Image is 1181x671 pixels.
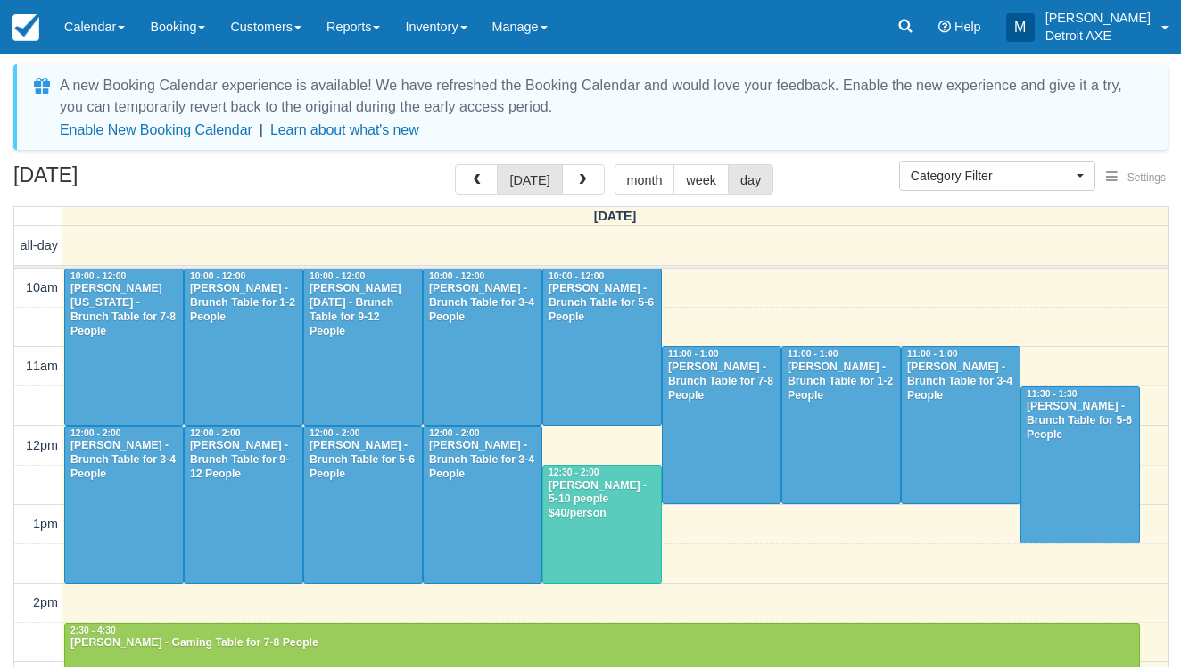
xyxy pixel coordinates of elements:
button: Enable New Booking Calendar [60,121,252,139]
span: 10am [26,280,58,294]
a: 11:00 - 1:00[PERSON_NAME] - Brunch Table for 7-8 People [662,346,781,504]
div: [PERSON_NAME][DATE] - Brunch Table for 9-12 People [309,282,417,339]
div: A new Booking Calendar experience is available! We have refreshed the Booking Calendar and would ... [60,75,1146,118]
span: 11:00 - 1:00 [788,349,838,359]
div: [PERSON_NAME] - Brunch Table for 3-4 People [428,439,537,482]
span: 12:00 - 2:00 [429,428,480,438]
a: 10:00 - 12:00[PERSON_NAME] - Brunch Table for 1-2 People [184,269,303,426]
span: Help [954,20,981,34]
a: 12:00 - 2:00[PERSON_NAME] - Brunch Table for 5-6 People [303,426,423,584]
img: checkfront-main-nav-mini-logo.png [12,14,39,41]
button: Settings [1095,165,1177,191]
span: 2pm [33,595,58,609]
div: [PERSON_NAME] - Gaming Table for 7-8 People [70,636,1135,650]
div: M [1006,13,1035,42]
p: Detroit AXE [1045,27,1151,45]
h2: [DATE] [13,164,239,197]
a: 10:00 - 12:00[PERSON_NAME][DATE] - Brunch Table for 9-12 People [303,269,423,426]
div: [PERSON_NAME] - Brunch Table for 5-6 People [1026,400,1135,443]
a: 10:00 - 12:00[PERSON_NAME] - Brunch Table for 5-6 People [542,269,662,426]
a: 11:30 - 1:30[PERSON_NAME] - Brunch Table for 5-6 People [1020,386,1140,544]
span: 11:00 - 1:00 [907,349,958,359]
p: [PERSON_NAME] [1045,9,1151,27]
a: 10:00 - 12:00[PERSON_NAME][US_STATE] - Brunch Table for 7-8 People [64,269,184,426]
button: Category Filter [899,161,1095,191]
span: 12:30 - 2:00 [549,468,599,477]
div: [PERSON_NAME] - Brunch Table for 3-4 People [906,360,1015,403]
div: [PERSON_NAME] - Brunch Table for 5-6 People [548,282,657,325]
div: [PERSON_NAME] - 5-10 people $40/person [548,479,657,522]
span: all-day [21,238,58,253]
div: [PERSON_NAME] - Brunch Table for 3-4 People [70,439,178,482]
a: 10:00 - 12:00[PERSON_NAME] - Brunch Table for 3-4 People [423,269,542,426]
div: [PERSON_NAME] - Brunch Table for 5-6 People [309,439,417,482]
a: 12:00 - 2:00[PERSON_NAME] - Brunch Table for 3-4 People [64,426,184,584]
div: [PERSON_NAME][US_STATE] - Brunch Table for 7-8 People [70,282,178,339]
span: Settings [1127,171,1166,184]
span: Category Filter [911,167,1072,185]
span: 10:00 - 12:00 [190,271,245,281]
button: month [615,164,675,195]
i: Help [938,21,951,33]
div: [PERSON_NAME] - Brunch Table for 1-2 People [189,282,298,325]
span: | [260,122,263,137]
span: 10:00 - 12:00 [429,271,484,281]
span: 12:00 - 2:00 [70,428,121,438]
span: 11:00 - 1:00 [668,349,719,359]
a: Learn about what's new [270,122,419,137]
span: [DATE] [594,209,637,223]
a: 11:00 - 1:00[PERSON_NAME] - Brunch Table for 1-2 People [781,346,901,504]
div: [PERSON_NAME] - Brunch Table for 1-2 People [787,360,896,403]
div: [PERSON_NAME] - Brunch Table for 7-8 People [667,360,776,403]
span: 2:30 - 4:30 [70,625,116,635]
span: 10:00 - 12:00 [549,271,604,281]
a: 12:00 - 2:00[PERSON_NAME] - Brunch Table for 9-12 People [184,426,303,584]
div: [PERSON_NAME] - Brunch Table for 3-4 People [428,282,537,325]
button: week [673,164,729,195]
a: 11:00 - 1:00[PERSON_NAME] - Brunch Table for 3-4 People [901,346,1020,504]
span: 11:30 - 1:30 [1027,389,1078,399]
div: [PERSON_NAME] - Brunch Table for 9-12 People [189,439,298,482]
button: day [728,164,773,195]
span: 12:00 - 2:00 [310,428,360,438]
span: 10:00 - 12:00 [310,271,365,281]
span: 10:00 - 12:00 [70,271,126,281]
span: 1pm [33,517,58,531]
span: 11am [26,359,58,373]
button: [DATE] [497,164,562,195]
a: 12:00 - 2:00[PERSON_NAME] - Brunch Table for 3-4 People [423,426,542,584]
span: 12:00 - 2:00 [190,428,241,438]
span: 12pm [26,438,58,452]
a: 12:30 - 2:00[PERSON_NAME] - 5-10 people $40/person [542,465,662,584]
